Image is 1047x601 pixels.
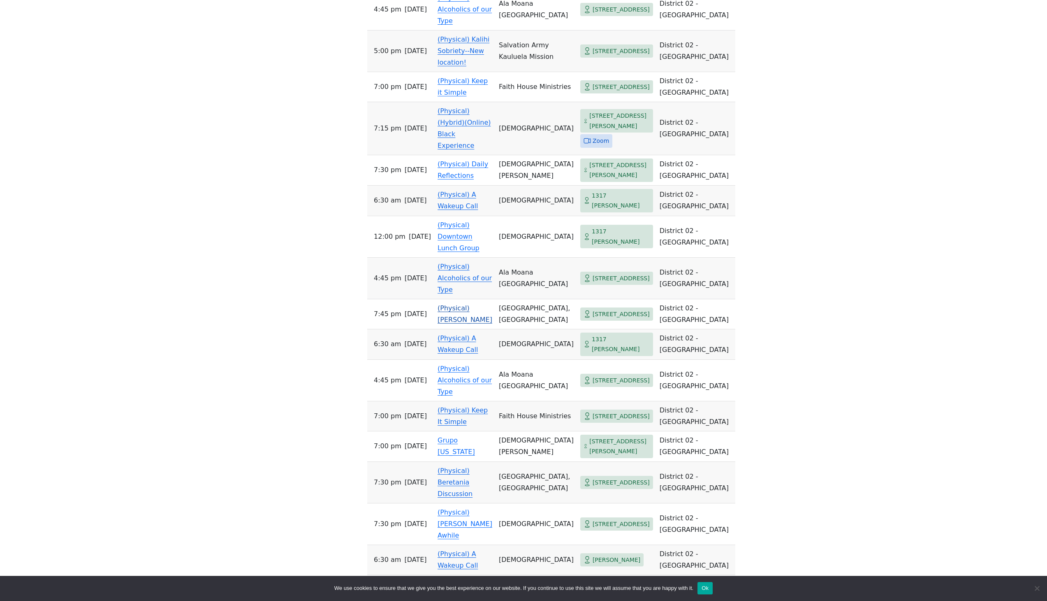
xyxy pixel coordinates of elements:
a: (Physical) Keep It Simple [438,406,488,426]
a: (Physical) A Wakeup Call [438,334,478,354]
span: [STREET_ADDRESS] [593,375,650,386]
a: (Physical) [PERSON_NAME] Awhile [438,508,492,539]
td: [GEOGRAPHIC_DATA], [GEOGRAPHIC_DATA] [496,299,577,329]
td: District 02 - [GEOGRAPHIC_DATA] [656,503,735,545]
span: [PERSON_NAME] [593,555,640,565]
td: District 02 - [GEOGRAPHIC_DATA] [656,329,735,360]
span: [DATE] [405,164,427,176]
span: 6:30 AM [374,195,401,206]
span: 7:30 PM [374,518,401,530]
a: (Physical) Kalihi Sobriety--New location! [438,35,489,66]
span: 4:45 PM [374,375,401,386]
span: 7:00 PM [374,410,401,422]
td: District 02 - [GEOGRAPHIC_DATA] [656,545,735,575]
span: [STREET_ADDRESS][PERSON_NAME] [589,160,650,180]
span: [DATE] [404,554,426,566]
span: [STREET_ADDRESS] [593,478,650,488]
span: [DATE] [405,518,427,530]
span: [STREET_ADDRESS] [593,82,650,92]
td: District 02 - [GEOGRAPHIC_DATA] [656,258,735,299]
span: 7:00 PM [374,440,401,452]
td: District 02 - [GEOGRAPHIC_DATA] [656,72,735,102]
td: Salvation Army Kauluela Mission [496,30,577,72]
span: 6:30 AM [374,338,401,350]
td: [DEMOGRAPHIC_DATA] [496,216,577,258]
td: [DEMOGRAPHIC_DATA] [496,503,577,545]
span: [DATE] [405,308,427,320]
a: (Physical)(Hybrid)(Online) Black Experience [438,107,491,149]
span: 7:30 PM [374,477,401,488]
span: [STREET_ADDRESS][PERSON_NAME] [589,436,650,457]
span: 7:30 PM [374,164,401,176]
a: (Physical) A Wakeup Call [438,191,478,210]
span: 4:45 PM [374,4,401,15]
td: [DEMOGRAPHIC_DATA] [496,329,577,360]
span: [DATE] [404,338,426,350]
a: Grupo [US_STATE] [438,436,475,456]
span: [DATE] [405,477,427,488]
td: District 02 - [GEOGRAPHIC_DATA] [656,360,735,401]
a: (Physical) Daily Reflections [438,160,488,179]
td: District 02 - [GEOGRAPHIC_DATA] [656,102,735,155]
span: [DATE] [405,375,427,386]
td: District 02 - [GEOGRAPHIC_DATA] [656,155,735,186]
td: [DEMOGRAPHIC_DATA][PERSON_NAME] [496,155,577,186]
span: [STREET_ADDRESS] [593,411,650,422]
a: (Physical) Downtown Lunch Group [438,221,479,252]
td: District 02 - [GEOGRAPHIC_DATA] [656,30,735,72]
td: District 02 - [GEOGRAPHIC_DATA] [656,186,735,216]
a: (Physical) Alcoholics of our Type [438,263,492,294]
span: [STREET_ADDRESS][PERSON_NAME] [589,111,650,131]
a: (Physical) Keep it Simple [438,77,488,96]
a: (Physical) [PERSON_NAME] [438,304,492,324]
a: (Physical) Beretania Discussion [438,467,473,498]
td: District 02 - [GEOGRAPHIC_DATA] [656,431,735,462]
td: [DEMOGRAPHIC_DATA] [496,186,577,216]
span: [DATE] [405,123,427,134]
td: [DEMOGRAPHIC_DATA] [496,545,577,575]
td: District 02 - [GEOGRAPHIC_DATA] [656,462,735,503]
td: [DEMOGRAPHIC_DATA] [496,102,577,155]
span: 5:00 PM [374,45,401,57]
span: [DATE] [405,4,427,15]
td: Faith House Ministries [496,401,577,431]
span: [DATE] [409,231,431,242]
td: Ala Moana [GEOGRAPHIC_DATA] [496,258,577,299]
td: Ala Moana [GEOGRAPHIC_DATA] [496,360,577,401]
a: (Physical) Alcoholics of our Type [438,365,492,396]
span: 7:15 PM [374,123,401,134]
span: 1317 [PERSON_NAME] [592,191,650,211]
span: [DATE] [405,410,427,422]
td: District 02 - [GEOGRAPHIC_DATA] [656,299,735,329]
span: Zoom [593,136,609,146]
span: We use cookies to ensure that we give you the best experience on our website. If you continue to ... [334,584,693,592]
span: 1317 [PERSON_NAME] [592,226,650,247]
span: [DATE] [404,195,426,206]
td: [GEOGRAPHIC_DATA], [GEOGRAPHIC_DATA] [496,462,577,503]
span: [DATE] [405,273,427,284]
span: [DATE] [405,81,427,93]
span: No [1033,584,1041,592]
span: [STREET_ADDRESS] [593,46,650,56]
span: 1317 [PERSON_NAME] [592,334,650,354]
span: [DATE] [405,440,427,452]
span: 7:45 PM [374,308,401,320]
td: [DEMOGRAPHIC_DATA][PERSON_NAME] [496,431,577,462]
td: District 02 - [GEOGRAPHIC_DATA] [656,216,735,258]
td: District 02 - [GEOGRAPHIC_DATA] [656,401,735,431]
span: [STREET_ADDRESS] [593,5,650,15]
span: [DATE] [405,45,427,57]
span: [STREET_ADDRESS] [593,309,650,319]
td: Faith House Ministries [496,72,577,102]
span: [STREET_ADDRESS] [593,519,650,529]
span: 7:00 PM [374,81,401,93]
span: 6:30 AM [374,554,401,566]
span: 12:00 PM [374,231,405,242]
span: [STREET_ADDRESS] [593,273,650,284]
a: (Physical) A Wakeup Call [438,550,478,569]
button: Ok [697,582,713,594]
span: 4:45 PM [374,273,401,284]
